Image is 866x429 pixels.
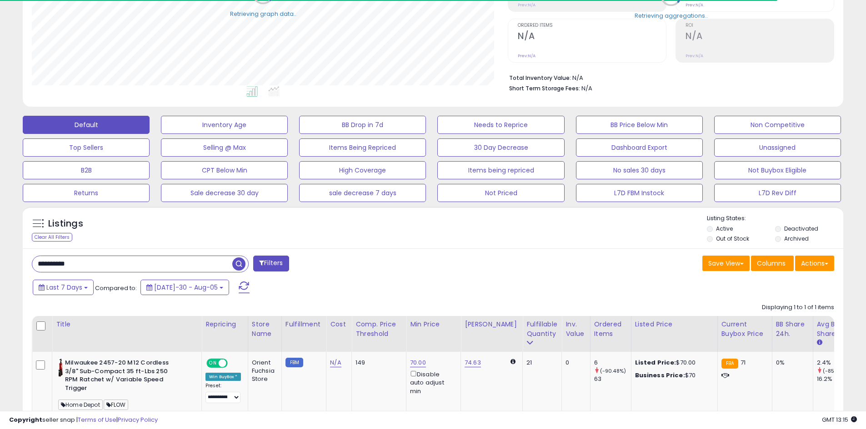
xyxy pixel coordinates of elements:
small: FBA [721,359,738,369]
div: Disable auto adjust min [410,369,454,395]
div: Cost [330,320,348,329]
button: 30 Day Decrease [437,138,564,157]
label: Out of Stock [716,235,749,242]
div: BB Share 24h. [776,320,809,339]
span: [DATE]-30 - Aug-05 [154,283,218,292]
label: Active [716,225,733,232]
div: Fulfillment [285,320,322,329]
button: Columns [751,256,794,271]
button: Top Sellers [23,138,150,157]
div: Store Name [252,320,278,339]
button: Not Priced [437,184,564,202]
button: Not Buybox Eligible [714,161,841,179]
a: 70.00 [410,358,426,367]
button: Unassigned [714,138,841,157]
a: 74.63 [465,358,481,367]
label: Deactivated [784,225,818,232]
div: Fulfillable Quantity [526,320,558,339]
button: Save View [702,256,750,271]
span: FLOW [104,399,129,410]
span: 2025-08-13 13:15 GMT [822,415,857,424]
span: 71 [741,358,746,367]
a: Terms of Use [78,415,116,424]
span: ON [207,360,219,367]
div: Inv. value [566,320,586,339]
small: (-90.48%) [600,367,626,375]
button: Default [23,116,150,134]
div: Repricing [205,320,244,329]
button: Selling @ Max [161,138,288,157]
button: Items being repriced [437,161,564,179]
a: N/A [330,358,341,367]
button: Actions [795,256,834,271]
button: Returns [23,184,150,202]
button: High Coverage [299,161,426,179]
div: Orient Fuchsia Store [252,359,275,384]
div: Current Buybox Price [721,320,768,339]
b: Listed Price: [635,358,676,367]
button: BB Price Below Min [576,116,703,134]
button: Last 7 Days [33,280,94,295]
span: Columns [757,259,786,268]
div: Ordered Items [594,320,627,339]
div: Retrieving aggregations.. [635,11,708,20]
span: OFF [226,360,241,367]
button: Needs to Reprice [437,116,564,134]
p: Listing States: [707,214,843,223]
div: Listed Price [635,320,714,329]
div: 149 [355,359,399,367]
button: No sales 30 days [576,161,703,179]
label: Archived [784,235,809,242]
div: 63 [594,375,631,383]
button: CPT Below Min [161,161,288,179]
div: seller snap | | [9,416,158,424]
b: Business Price: [635,371,685,380]
div: [PERSON_NAME] [465,320,519,329]
div: Preset: [205,383,241,403]
div: Comp. Price Threshold [355,320,402,339]
span: Home Depot [58,399,103,410]
div: Min Price [410,320,457,329]
b: Milwaukee 2457-20 M12 Cordless 3/8" Sub-Compact 35 ft-Lbs 250 RPM Ratchet w/ Variable Speed Trigger [65,359,175,394]
button: Inventory Age [161,116,288,134]
button: sale decrease 7 days [299,184,426,202]
button: [DATE]-30 - Aug-05 [140,280,229,295]
button: L7D FBM Instock [576,184,703,202]
a: Privacy Policy [118,415,158,424]
small: (-85.19%) [823,367,847,375]
button: BB Drop in 7d [299,116,426,134]
div: $70.00 [635,359,711,367]
div: Avg BB Share [817,320,850,339]
div: $70 [635,371,711,380]
div: 16.2% [817,375,854,383]
div: Title [56,320,198,329]
div: 0% [776,359,806,367]
span: Compared to: [95,284,137,292]
button: Sale decrease 30 day [161,184,288,202]
div: 2.4% [817,359,854,367]
small: FBM [285,358,303,367]
div: 6 [594,359,631,367]
span: Last 7 Days [46,283,82,292]
small: Avg BB Share. [817,339,822,347]
button: Dashboard Export [576,138,703,157]
button: Filters [253,256,289,271]
div: Retrieving graph data.. [230,10,296,18]
button: Items Being Repriced [299,138,426,157]
div: Win BuyBox * [205,373,241,381]
div: 21 [526,359,555,367]
h5: Listings [48,217,83,230]
div: 0 [566,359,583,367]
div: Displaying 1 to 1 of 1 items [762,303,834,312]
button: B2B [23,161,150,179]
img: 31vTin+YK+L._SL40_.jpg [58,359,63,377]
button: Non Competitive [714,116,841,134]
div: Clear All Filters [32,233,72,242]
strong: Copyright [9,415,42,424]
button: L7D Rev Diff [714,184,841,202]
